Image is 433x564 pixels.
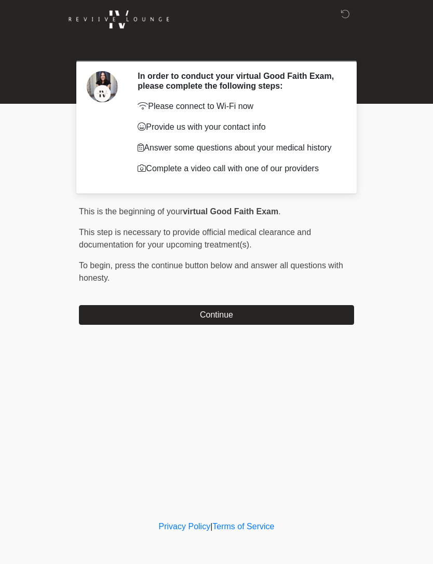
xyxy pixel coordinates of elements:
span: This step is necessary to provide official medical clearance and documentation for your upcoming ... [79,228,311,249]
span: press the continue button below and answer all questions with honesty. [79,261,343,282]
a: Privacy Policy [159,522,211,531]
p: Answer some questions about your medical history [138,142,339,154]
p: Please connect to Wi-Fi now [138,100,339,113]
a: Terms of Service [212,522,274,531]
p: Provide us with your contact info [138,121,339,133]
img: Reviive Lounge Logo [69,8,169,31]
span: This is the beginning of your [79,207,183,216]
h1: ‎ ‎ ‎ [71,37,362,57]
span: . [278,207,280,216]
a: | [210,522,212,531]
strong: virtual Good Faith Exam [183,207,278,216]
img: Agent Avatar [87,71,118,102]
h2: In order to conduct your virtual Good Faith Exam, please complete the following steps: [138,71,339,91]
p: Complete a video call with one of our providers [138,162,339,175]
span: To begin, [79,261,115,270]
button: Continue [79,305,354,325]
